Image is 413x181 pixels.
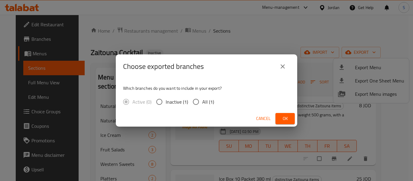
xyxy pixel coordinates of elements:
span: Inactive (1) [166,98,188,105]
span: Active (0) [132,98,151,105]
button: Cancel [254,113,273,124]
p: Which branches do you want to include in your export? [123,85,290,91]
button: Ok [275,113,295,124]
span: All (1) [202,98,214,105]
h2: Choose exported branches [123,62,204,71]
button: close [275,59,290,74]
span: Cancel [256,115,271,122]
span: Ok [280,115,290,122]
